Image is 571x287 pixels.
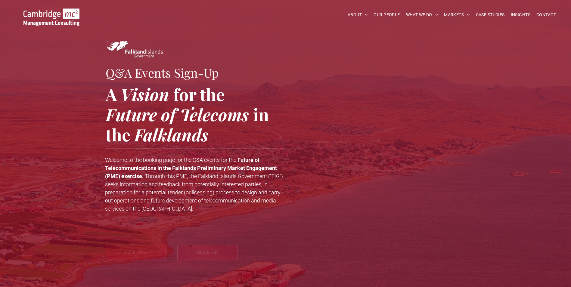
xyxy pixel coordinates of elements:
span: Vision [121,83,169,105]
a: REGISTER [177,245,237,261]
span: A [106,83,117,105]
span: for the [173,83,225,105]
span: Future of Telecoms [106,103,249,125]
span: Q&A Events Sign-Up [106,65,219,81]
span: FULL INFO [125,245,146,260]
a: WHAT WE DO [403,10,441,20]
a: OUR PEOPLE [371,10,403,20]
strong: Future of Telecommunications in the Falklands Preliminary Market Engagement (PME) exercise. [105,157,277,179]
span: the Falkland Islands Government (“FIG”) seeks information and feedback from potentially intereste... [105,173,283,212]
a: MARKETS [441,10,473,20]
span: Through this PME, [145,173,188,179]
span: the [106,123,130,146]
a: CONTACT [533,10,559,20]
img: Cambridge MC Logo [23,8,79,26]
span: in [253,103,269,125]
a: ABOUT [345,10,371,20]
a: INSIGHTS [508,10,533,20]
a: CASE STUDIES [473,10,508,20]
span: Welcome to the booking page for the Q&A events for the [105,157,236,163]
span: Falklands [134,123,209,146]
a: FULL INFO [106,245,166,261]
span: REGISTER [197,245,218,260]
